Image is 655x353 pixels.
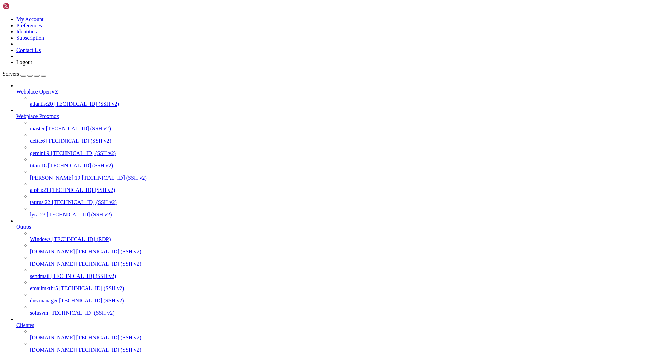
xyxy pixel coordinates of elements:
a: Outros [16,224,652,230]
span: emailmktbr5 [30,285,58,291]
span: [TECHNICAL_ID] (SSH v2) [50,187,115,193]
a: Windows [TECHNICAL_ID] (RDP) [30,236,652,242]
li: taurus:22 [TECHNICAL_ID] (SSH v2) [30,193,652,206]
span: [DOMAIN_NAME] [30,261,75,267]
li: alpha:21 [TECHNICAL_ID] (SSH v2) [30,181,652,193]
li: master [TECHNICAL_ID] (SSH v2) [30,119,652,132]
span: [TECHNICAL_ID] (SSH v2) [46,138,111,144]
li: titan:18 [TECHNICAL_ID] (SSH v2) [30,156,652,169]
a: Subscription [16,35,44,41]
span: [TECHNICAL_ID] (SSH v2) [76,261,141,267]
li: solusvm [TECHNICAL_ID] (SSH v2) [30,304,652,316]
span: [DOMAIN_NAME] [30,347,75,353]
a: Preferences [16,23,42,28]
a: Servers [3,71,46,77]
li: dns manager [TECHNICAL_ID] (SSH v2) [30,292,652,304]
li: delta:6 [TECHNICAL_ID] (SSH v2) [30,132,652,144]
a: delta:6 [TECHNICAL_ID] (SSH v2) [30,138,652,144]
li: Windows [TECHNICAL_ID] (RDP) [30,230,652,242]
img: Shellngn [3,3,42,10]
span: Windows [30,236,51,242]
li: [DOMAIN_NAME] [TECHNICAL_ID] (SSH v2) [30,255,652,267]
li: atlantis:20 [TECHNICAL_ID] (SSH v2) [30,95,652,107]
a: [DOMAIN_NAME] [TECHNICAL_ID] (SSH v2) [30,347,652,353]
span: [DOMAIN_NAME] [30,249,75,254]
a: Webplace OpenVZ [16,89,652,95]
span: master [30,126,45,131]
a: solusvm [TECHNICAL_ID] (SSH v2) [30,310,652,316]
a: taurus:22 [TECHNICAL_ID] (SSH v2) [30,199,652,206]
a: Clientes [16,322,652,328]
span: [TECHNICAL_ID] (SSH v2) [51,150,116,156]
span: solusvm [30,310,48,316]
a: sendmail [TECHNICAL_ID] (SSH v2) [30,273,652,279]
span: Clientes [16,322,34,328]
span: atlantis:20 [30,101,53,107]
span: [TECHNICAL_ID] (SSH v2) [76,335,141,340]
span: [TECHNICAL_ID] (SSH v2) [49,310,114,316]
a: Contact Us [16,47,41,53]
span: Outros [16,224,31,230]
a: [DOMAIN_NAME] [TECHNICAL_ID] (SSH v2) [30,335,652,341]
span: [TECHNICAL_ID] (SSH v2) [52,199,117,205]
span: alpha:21 [30,187,49,193]
span: Webplace Proxmox [16,113,59,119]
li: [DOMAIN_NAME] [TECHNICAL_ID] (SSH v2) [30,328,652,341]
span: [TECHNICAL_ID] (RDP) [52,236,111,242]
span: [DOMAIN_NAME] [30,335,75,340]
a: atlantis:20 [TECHNICAL_ID] (SSH v2) [30,101,652,107]
span: [TECHNICAL_ID] (SSH v2) [76,347,141,353]
li: emailmktbr5 [TECHNICAL_ID] (SSH v2) [30,279,652,292]
li: Webplace Proxmox [16,107,652,218]
span: sendmail [30,273,50,279]
span: lyra:23 [30,212,45,217]
span: Webplace OpenVZ [16,89,58,95]
span: delta:6 [30,138,45,144]
span: [TECHNICAL_ID] (SSH v2) [47,212,112,217]
a: alpha:21 [TECHNICAL_ID] (SSH v2) [30,187,652,193]
a: Webplace Proxmox [16,113,652,119]
span: Servers [3,71,19,77]
span: [TECHNICAL_ID] (SSH v2) [51,273,116,279]
a: emailmktbr5 [TECHNICAL_ID] (SSH v2) [30,285,652,292]
span: [TECHNICAL_ID] (SSH v2) [59,285,124,291]
li: [DOMAIN_NAME] [TECHNICAL_ID] (SSH v2) [30,242,652,255]
li: lyra:23 [TECHNICAL_ID] (SSH v2) [30,206,652,218]
a: lyra:23 [TECHNICAL_ID] (SSH v2) [30,212,652,218]
span: [TECHNICAL_ID] (SSH v2) [46,126,111,131]
a: My Account [16,16,44,22]
span: dns manager [30,298,58,303]
span: [TECHNICAL_ID] (SSH v2) [59,298,124,303]
li: [PERSON_NAME]:19 [TECHNICAL_ID] (SSH v2) [30,169,652,181]
span: gemini:9 [30,150,49,156]
a: Logout [16,59,32,65]
a: [DOMAIN_NAME] [TECHNICAL_ID] (SSH v2) [30,261,652,267]
li: [DOMAIN_NAME] [TECHNICAL_ID] (SSH v2) [30,341,652,353]
span: [PERSON_NAME]:19 [30,175,81,181]
a: [PERSON_NAME]:19 [TECHNICAL_ID] (SSH v2) [30,175,652,181]
span: [TECHNICAL_ID] (SSH v2) [76,249,141,254]
span: taurus:22 [30,199,50,205]
a: gemini:9 [TECHNICAL_ID] (SSH v2) [30,150,652,156]
li: sendmail [TECHNICAL_ID] (SSH v2) [30,267,652,279]
li: Webplace OpenVZ [16,83,652,107]
a: dns manager [TECHNICAL_ID] (SSH v2) [30,298,652,304]
span: titan:18 [30,163,47,168]
li: Outros [16,218,652,316]
a: Identities [16,29,37,34]
a: [DOMAIN_NAME] [TECHNICAL_ID] (SSH v2) [30,249,652,255]
span: [TECHNICAL_ID] (SSH v2) [54,101,119,107]
a: master [TECHNICAL_ID] (SSH v2) [30,126,652,132]
a: titan:18 [TECHNICAL_ID] (SSH v2) [30,163,652,169]
span: [TECHNICAL_ID] (SSH v2) [82,175,147,181]
span: [TECHNICAL_ID] (SSH v2) [48,163,113,168]
li: gemini:9 [TECHNICAL_ID] (SSH v2) [30,144,652,156]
